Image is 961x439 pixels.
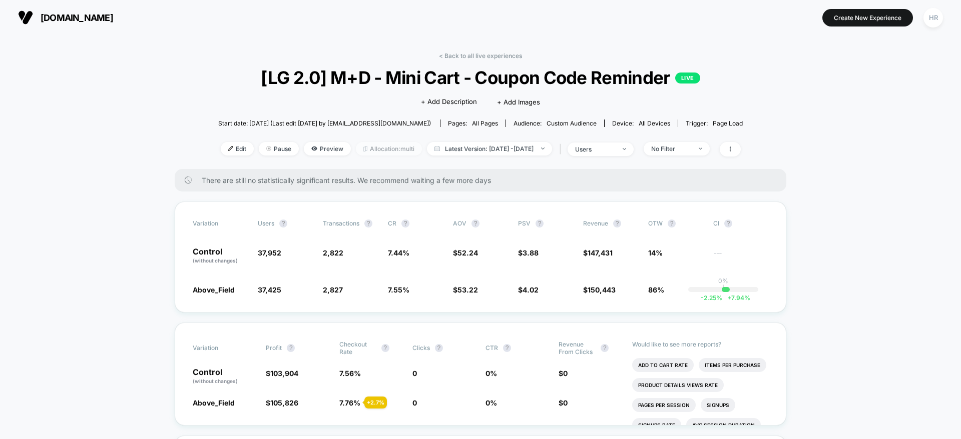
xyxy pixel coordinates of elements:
img: edit [228,146,233,151]
p: | [722,284,724,292]
span: 105,826 [270,398,298,407]
p: LIVE [675,72,700,83]
span: Latest Version: [DATE] - [DATE] [427,142,552,155]
span: users [258,219,274,227]
img: end [699,147,702,149]
span: 53.22 [457,285,478,294]
span: Checkout Rate [339,340,376,355]
li: Add To Cart Rate [632,358,694,372]
span: Allocation: multi [356,142,422,155]
span: | [557,142,568,156]
span: 2,827 [323,285,343,294]
img: rebalance [363,146,367,151]
span: $ [266,369,298,377]
span: $ [583,248,613,257]
button: ? [601,344,609,352]
span: 7.56 % [339,369,361,377]
span: 7.44 % [388,248,409,257]
span: Edit [221,142,254,155]
span: CR [388,219,396,227]
div: + 2.7 % [364,396,387,408]
img: Visually logo [18,10,33,25]
span: $ [518,248,539,257]
span: (without changes) [193,378,238,384]
span: Variation [193,340,248,355]
div: Trigger: [686,119,743,127]
button: ? [613,219,621,227]
li: Items Per Purchase [699,358,766,372]
span: 0 % [486,398,497,407]
span: Revenue From Clicks [559,340,596,355]
span: 150,443 [588,285,616,294]
span: Clicks [412,344,430,351]
span: PSV [518,219,531,227]
span: 14% [648,248,663,257]
span: --- [713,250,768,264]
span: OTW [648,219,703,227]
span: [LG 2.0] M+D - Mini Cart - Coupon Code Reminder [245,67,717,88]
button: Create New Experience [822,9,913,26]
span: -2.25 % [701,294,722,301]
li: Avg Session Duration [686,418,761,432]
span: There are still no statistically significant results. We recommend waiting a few more days [202,176,766,184]
span: 37,425 [258,285,281,294]
span: Start date: [DATE] (Last edit [DATE] by [EMAIL_ADDRESS][DOMAIN_NAME]) [218,119,431,127]
span: Revenue [583,219,608,227]
img: end [623,148,626,150]
span: 4.02 [523,285,539,294]
span: 52.24 [457,248,478,257]
p: Control [193,247,248,264]
button: ? [503,344,511,352]
span: + Add Description [421,97,477,107]
span: AOV [453,219,466,227]
span: [DOMAIN_NAME] [41,12,113,23]
span: $ [453,248,478,257]
span: Profit [266,344,282,351]
button: ? [381,344,389,352]
span: Above_Field [193,398,235,407]
span: $ [559,369,568,377]
span: Above_Field [193,285,235,294]
span: CTR [486,344,498,351]
span: Variation [193,219,248,227]
span: Pause [259,142,299,155]
li: Product Details Views Rate [632,378,724,392]
button: ? [536,219,544,227]
span: (without changes) [193,257,238,263]
span: all devices [639,119,670,127]
span: 3.88 [523,248,539,257]
span: 7.94 % [722,294,750,301]
span: Device: [604,119,678,127]
span: 103,904 [270,369,298,377]
span: + Add Images [497,98,540,106]
div: Pages: [448,119,498,127]
button: HR [920,7,946,28]
p: 0% [718,277,728,284]
span: 37,952 [258,248,281,257]
button: ? [401,219,409,227]
div: users [575,145,615,153]
li: Signups [701,398,735,412]
span: 0 [412,398,417,407]
span: 147,431 [588,248,613,257]
span: Page Load [713,119,743,127]
span: $ [453,285,478,294]
span: 7.55 % [388,285,409,294]
button: ? [287,344,295,352]
div: No Filter [651,145,691,152]
span: $ [518,285,539,294]
span: Custom Audience [547,119,597,127]
div: Audience: [514,119,597,127]
li: Pages Per Session [632,398,696,412]
span: + [727,294,731,301]
span: 86% [648,285,664,294]
button: ? [364,219,372,227]
span: 0 % [486,369,497,377]
span: $ [559,398,568,407]
img: end [266,146,271,151]
li: Signups Rate [632,418,681,432]
span: 0 [563,398,568,407]
span: 7.76 % [339,398,360,407]
span: $ [583,285,616,294]
p: Would like to see more reports? [632,340,769,348]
